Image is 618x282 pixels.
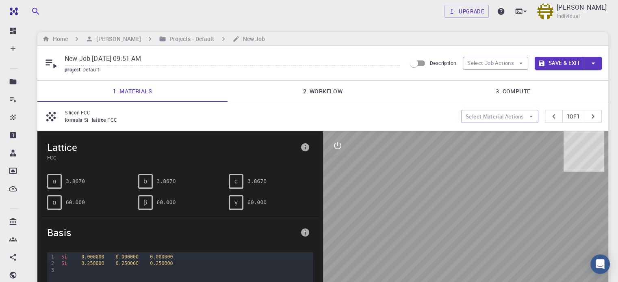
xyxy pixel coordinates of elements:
[247,174,267,188] pre: 3.8670
[430,60,456,66] span: Description
[557,2,607,12] p: [PERSON_NAME]
[53,178,56,185] span: a
[84,116,92,123] span: Si
[143,199,147,206] span: β
[157,174,176,188] pre: 3.8670
[116,254,139,260] span: 0.000000
[240,34,265,43] h6: New Job
[81,260,104,266] span: 0.250000
[47,154,297,161] span: FCC
[166,34,215,43] h6: Projects - Default
[82,66,103,73] span: Default
[545,110,602,123] div: pager
[66,174,85,188] pre: 3.8670
[61,254,67,260] span: Si
[7,7,18,15] img: logo
[150,260,173,266] span: 0.250000
[297,224,313,241] button: info
[445,5,489,18] a: Upgrade
[65,109,455,116] p: Silicon FCC
[41,34,267,43] nav: breadcrumb
[61,260,67,266] span: Si
[535,57,585,70] button: Save & Exit
[247,195,267,209] pre: 60.000
[116,260,139,266] span: 0.250000
[107,116,120,123] span: FCC
[65,66,82,73] span: project
[157,195,176,209] pre: 60.000
[52,199,56,206] span: α
[234,178,238,185] span: c
[143,178,147,185] span: b
[562,110,585,123] button: 1of1
[228,81,418,102] a: 2. Workflow
[50,34,68,43] h6: Home
[150,254,173,260] span: 0.000000
[590,254,610,274] div: Open Intercom Messenger
[557,12,580,20] span: Individual
[47,267,55,273] div: 3
[92,116,108,123] span: lattice
[297,139,313,155] button: info
[461,110,538,123] button: Select Material Actions
[47,141,297,154] span: Lattice
[234,199,238,206] span: γ
[13,6,52,13] span: Assistenza
[93,34,141,43] h6: [PERSON_NAME]
[81,254,104,260] span: 0.000000
[65,116,84,123] span: formula
[66,195,85,209] pre: 60.000
[37,81,228,102] a: 1. Materials
[418,81,608,102] a: 3. Compute
[463,57,528,70] button: Select Job Actions
[47,260,55,267] div: 2
[47,254,55,260] div: 1
[537,3,553,19] img: sara molino
[47,226,297,239] span: Basis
